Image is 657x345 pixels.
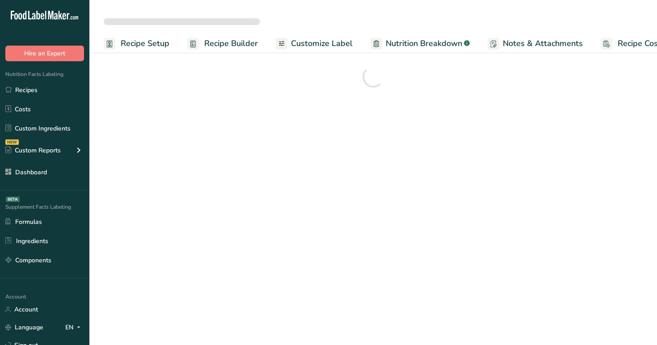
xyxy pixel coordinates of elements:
a: Language [5,320,43,335]
a: Customize Label [276,34,353,54]
a: Recipe Builder [187,34,258,54]
span: Customize Label [291,38,353,50]
div: BETA [6,197,20,202]
a: Nutrition Breakdown [371,34,470,54]
span: Notes & Attachments [503,38,583,50]
a: Notes & Attachments [488,34,583,54]
span: Nutrition Breakdown [386,38,462,50]
div: Custom Reports [5,146,61,155]
div: EN [65,322,84,333]
span: Recipe Setup [121,38,169,50]
div: NEW [5,139,19,145]
a: Recipe Setup [104,34,169,54]
button: Hire an Expert [5,46,84,61]
span: Recipe Builder [204,38,258,50]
